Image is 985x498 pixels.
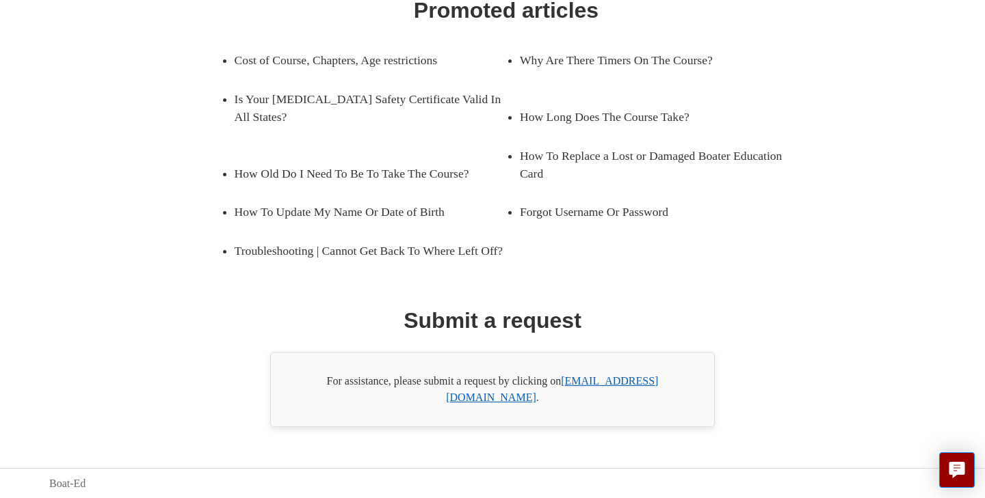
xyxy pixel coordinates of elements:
[235,80,506,137] a: Is Your [MEDICAL_DATA] Safety Certificate Valid In All States?
[235,154,486,193] a: How Old Do I Need To Be To Take The Course?
[404,304,581,337] h1: Submit a request
[446,375,658,403] a: [EMAIL_ADDRESS][DOMAIN_NAME]
[49,475,86,492] a: Boat-Ed
[235,193,486,231] a: How To Update My Name Or Date of Birth
[520,193,771,231] a: Forgot Username Or Password
[235,41,486,79] a: Cost of Course, Chapters, Age restrictions
[270,352,715,427] div: For assistance, please submit a request by clicking on .
[939,452,975,488] button: Live chat
[235,232,506,270] a: Troubleshooting | Cannot Get Back To Where Left Off?
[520,137,791,193] a: How To Replace a Lost or Damaged Boater Education Card
[520,98,771,136] a: How Long Does The Course Take?
[520,41,771,79] a: Why Are There Timers On The Course?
